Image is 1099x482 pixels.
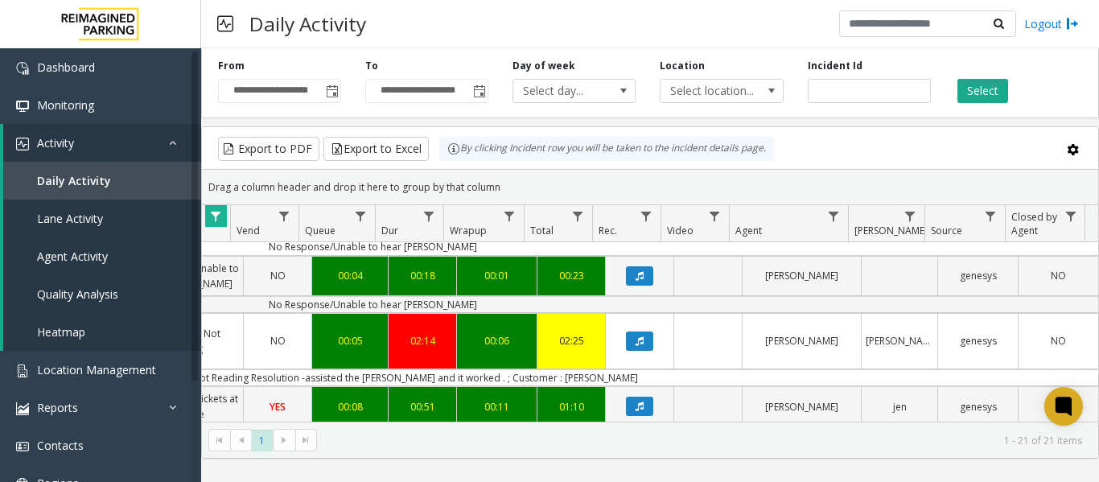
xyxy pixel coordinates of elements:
span: Heatmap [37,324,85,340]
a: NO [244,264,311,287]
kendo-pager-info: 1 - 21 of 21 items [327,434,1082,447]
span: Dashboard [37,60,95,75]
div: 00:01 [461,268,533,283]
div: By clicking Incident row you will be taken to the incident details page. [439,137,774,161]
a: genesys [938,264,1018,287]
a: Lane Activity [3,200,201,237]
div: 00:05 [316,333,384,348]
span: Reports [37,400,78,415]
span: NO [270,269,286,282]
a: genesys [938,329,1018,352]
a: 00:04 [312,264,388,287]
span: Queue [305,224,335,237]
a: Dur Filter Menu [418,205,440,227]
a: Rec. Filter Menu [636,205,657,227]
a: Logout [1024,15,1079,32]
div: 00:08 [316,399,384,414]
span: Lane Activity [37,211,103,226]
span: Dur [381,224,398,237]
span: Contacts [37,438,84,453]
div: 00:23 [541,268,601,283]
div: 02:14 [393,333,452,348]
span: Select day... [513,80,611,102]
span: Agent Activity [37,249,108,264]
span: NO [270,334,286,348]
div: 00:11 [461,399,533,414]
label: Day of week [512,59,575,73]
h3: Daily Activity [241,4,374,43]
a: YES [244,395,311,418]
span: YES [270,400,286,414]
a: 00:05 [312,329,388,352]
div: 00:06 [461,333,533,348]
a: [PERSON_NAME] [743,395,861,418]
button: Export to PDF [218,137,319,161]
a: 01:10 [537,395,605,418]
div: Data table [202,205,1098,422]
a: Parker Filter Menu [899,205,921,227]
a: Video Filter Menu [704,205,726,227]
img: infoIcon.svg [447,142,460,155]
a: 02:14 [389,329,456,352]
a: Agent Activity [3,237,201,275]
span: Activity [37,135,74,150]
a: Total Filter Menu [567,205,589,227]
a: Source Filter Menu [980,205,1002,227]
a: 00:01 [457,264,537,287]
span: Page 1 [251,430,273,451]
button: Select [957,79,1008,103]
a: 00:06 [457,329,537,352]
a: [PERSON_NAME] [743,329,861,352]
img: 'icon' [16,62,29,75]
span: Video [667,224,694,237]
a: Wrapup Filter Menu [499,205,521,227]
span: Select location... [661,80,758,102]
span: Closed by Agent [1011,210,1057,237]
span: Vend [237,224,260,237]
a: NO [1019,329,1098,352]
a: Closed by Agent Filter Menu [1060,205,1082,227]
img: 'icon' [16,365,29,377]
a: [PERSON_NAME] [862,329,937,352]
a: Heatmap [3,313,201,351]
div: 00:18 [393,268,452,283]
span: Daily Activity [37,173,111,188]
button: Export to Excel [323,137,429,161]
a: Queue Filter Menu [350,205,372,227]
span: Location Management [37,362,156,377]
a: jen [862,395,937,418]
a: 00:51 [389,395,456,418]
div: Drag a column header and drop it here to group by that column [202,173,1098,201]
div: 01:10 [541,399,601,414]
span: Toggle popup [470,80,488,102]
a: Vend Filter Menu [274,205,295,227]
a: NO [1019,264,1098,287]
a: NO [1019,395,1098,418]
label: Location [660,59,705,73]
span: Toggle popup [323,80,340,102]
span: Monitoring [37,97,94,113]
a: Daily Activity [3,162,201,200]
a: Quality Analysis [3,275,201,313]
label: Incident Id [808,59,862,73]
a: 02:25 [537,329,605,352]
a: [PERSON_NAME] [743,264,861,287]
img: 'icon' [16,440,29,453]
div: 00:51 [393,399,452,414]
span: Source [931,224,962,237]
label: From [218,59,245,73]
a: 00:11 [457,395,537,418]
span: Agent [735,224,762,237]
a: Issue Filter Menu [205,205,227,227]
span: Total [530,224,554,237]
label: To [365,59,378,73]
a: NO [244,329,311,352]
a: Agent Filter Menu [823,205,845,227]
span: [PERSON_NAME] [854,224,928,237]
a: genesys [938,395,1018,418]
a: 00:08 [312,395,388,418]
span: Rec. [599,224,617,237]
div: 00:04 [316,268,384,283]
img: 'icon' [16,402,29,415]
div: 02:25 [541,333,601,348]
